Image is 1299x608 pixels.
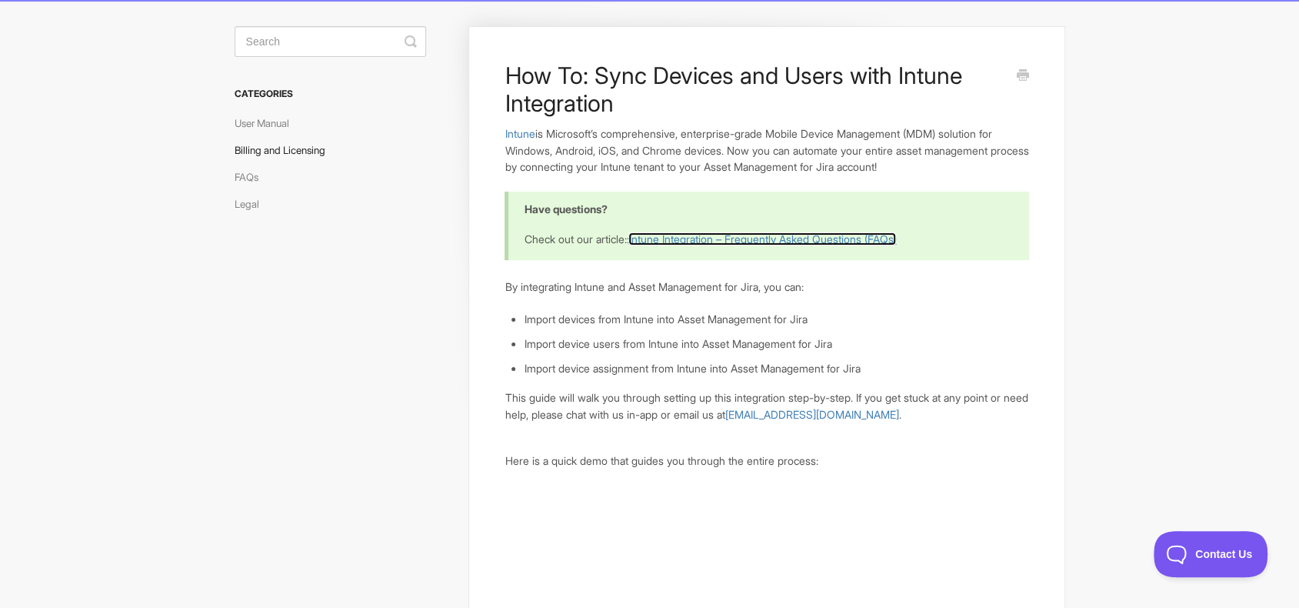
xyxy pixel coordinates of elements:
h1: How To: Sync Devices and Users with Intune Integration [505,62,1005,117]
iframe: Toggle Customer Support [1154,531,1268,577]
li: Import device users from Intune into Asset Management for Jira [524,336,1028,352]
b: Have questions? [524,202,607,215]
a: FAQs [235,165,270,189]
a: Intune Integration – Frequently Asked Questions (FAQs) [628,232,896,246]
li: Import devices from Intune into Asset Management for Jira [524,311,1028,328]
p: Check out our article:: [524,231,1009,248]
p: By integrating Intune and Asset Management for Jira, you can: [505,279,1028,296]
a: Legal [235,192,271,216]
p: This guide will walk you through setting up this integration step-by-step. If you get stuck at an... [505,389,1028,423]
h3: Categories [235,80,426,108]
p: is Microsoft’s comprehensive, enterprise-grade Mobile Device Management (MDM) solution for Window... [505,125,1028,175]
a: [EMAIL_ADDRESS][DOMAIN_NAME] [724,408,898,421]
a: User Manual [235,111,301,135]
input: Search [235,26,426,57]
li: Import device assignment from Intune into Asset Management for Jira [524,360,1028,377]
a: Intune [505,127,535,140]
p: Here is a quick demo that guides you through the entire process: [505,453,1028,469]
a: Billing and Licensing [235,138,337,162]
a: Print this Article [1017,68,1029,85]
